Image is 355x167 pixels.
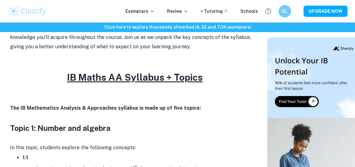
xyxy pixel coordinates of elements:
[10,23,260,52] p: Exploring the IB Mathematics Analysis & Approaches syllabus provides a clear view of the skills a...
[67,72,203,83] u: IB Maths AA Syllabus + Topics
[1,24,354,31] h6: Click here to explore thousands of marked IA, EE and TOK exemplars !
[240,8,258,15] a: Schools
[204,8,228,15] a: Tutoring
[279,5,291,17] button: BL
[263,6,274,17] button: Help and Feedback
[10,124,111,132] strong: Topic 1: Number and algebra
[10,105,201,111] strong: The IB Mathematics Analysis & Approaches syllabus is made up of five topics:
[22,155,28,160] strong: 1.1
[303,6,348,17] button: UPGRADE NOW
[7,5,47,17] img: Clastify logo
[167,8,188,15] p: Review
[281,8,288,15] h6: BL
[10,143,260,152] p: In this topic, students explore the following concepts:
[126,8,155,15] p: Exemplars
